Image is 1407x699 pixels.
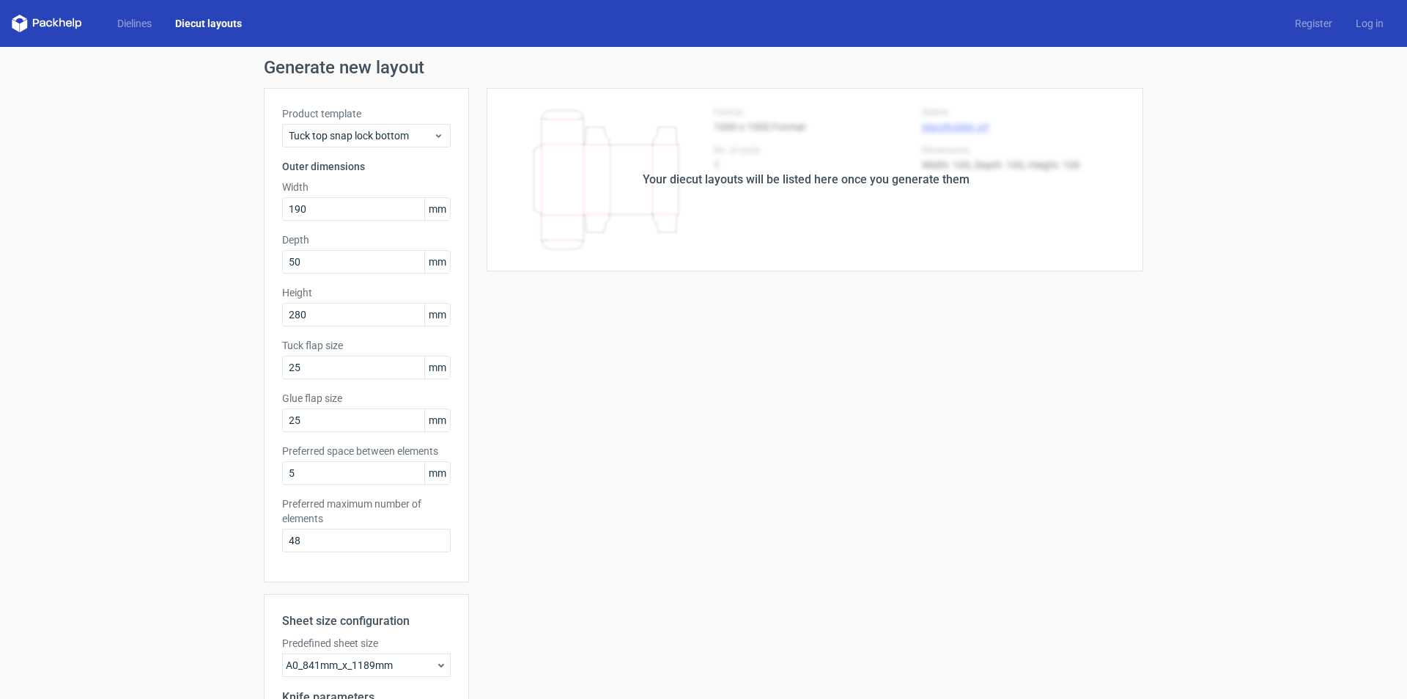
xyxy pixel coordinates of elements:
a: Dielines [106,16,163,31]
h3: Outer dimensions [282,159,451,174]
label: Preferred space between elements [282,444,451,458]
a: Log in [1344,16,1395,31]
label: Height [282,285,451,300]
h2: Sheet size configuration [282,612,451,630]
span: mm [424,462,450,484]
span: mm [424,304,450,326]
span: mm [424,409,450,431]
a: Register [1283,16,1344,31]
label: Glue flap size [282,391,451,406]
span: mm [424,251,450,273]
label: Width [282,180,451,194]
a: Diecut layouts [163,16,254,31]
h1: Generate new layout [264,59,1143,76]
label: Product template [282,106,451,121]
label: Depth [282,233,451,247]
label: Preferred maximum number of elements [282,497,451,526]
span: Tuck top snap lock bottom [289,128,433,143]
span: mm [424,198,450,220]
label: Tuck flap size [282,338,451,353]
label: Predefined sheet size [282,636,451,651]
div: A0_841mm_x_1189mm [282,654,451,677]
span: mm [424,356,450,378]
div: Your diecut layouts will be listed here once you generate them [643,171,970,189]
